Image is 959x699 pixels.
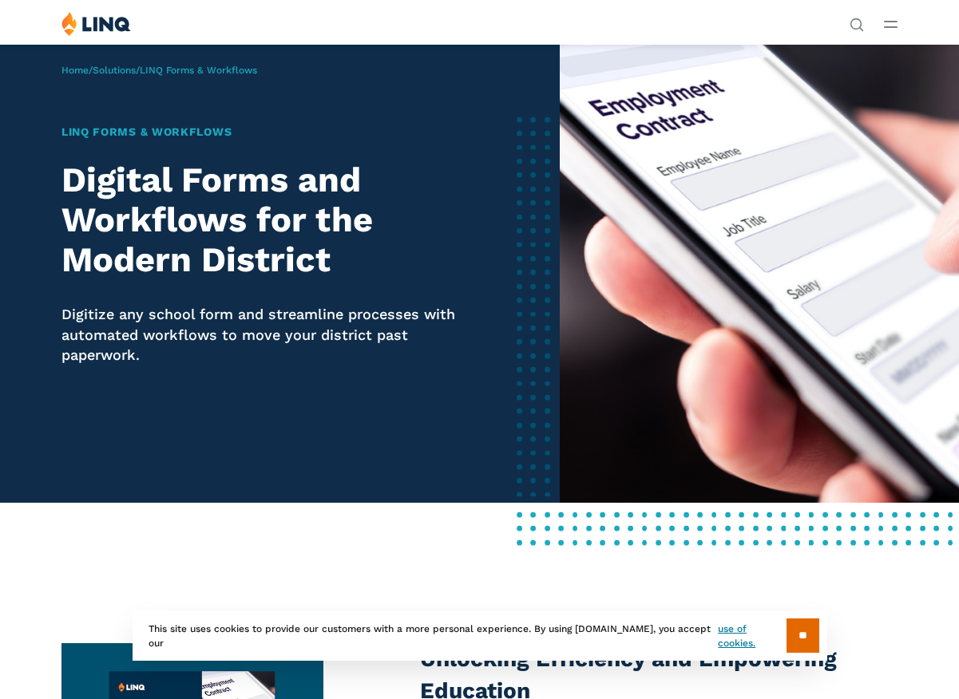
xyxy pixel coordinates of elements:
[61,65,89,76] a: Home
[560,44,959,503] img: LINQ Forms & Workflows
[850,11,864,30] nav: Utility Navigation
[718,622,786,650] a: use of cookies.
[850,16,864,30] button: Open Search Bar
[61,65,257,76] span: / /
[61,160,498,280] h2: Digital Forms and Workflows for the Modern District
[93,65,136,76] a: Solutions
[61,11,131,36] img: LINQ | K‑12 Software
[884,15,898,33] button: Open Main Menu
[140,65,257,76] span: LINQ Forms & Workflows
[133,610,827,661] div: This site uses cookies to provide our customers with a more personal experience. By using [DOMAIN...
[61,304,498,365] p: Digitize any school form and streamline processes with automated workflows to move your district ...
[61,124,498,140] h1: LINQ Forms & Workflows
